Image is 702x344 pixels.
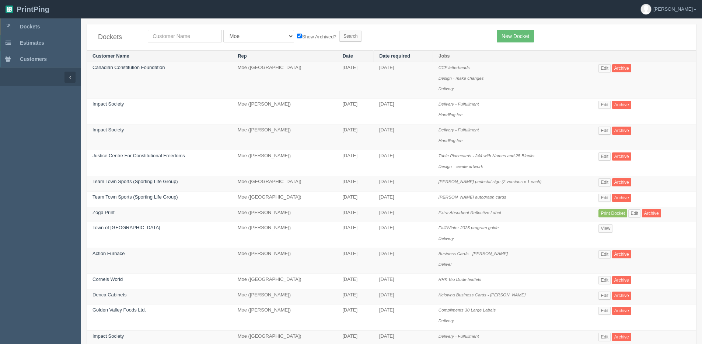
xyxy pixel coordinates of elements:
[232,62,337,99] td: Moe ([GEOGRAPHIC_DATA])
[232,99,337,124] td: Moe ([PERSON_NAME])
[92,251,125,256] a: Action Furnace
[98,34,137,41] h4: Dockets
[598,307,611,315] a: Edit
[337,62,373,99] td: [DATE]
[439,318,454,323] i: Delivery
[20,24,40,30] span: Dockets
[20,56,47,62] span: Customers
[439,277,481,282] i: RRK Bio Dude leaflets
[439,195,506,199] i: [PERSON_NAME] autograph cards
[598,178,611,186] a: Edit
[232,248,337,274] td: Moe ([PERSON_NAME])
[374,191,433,207] td: [DATE]
[374,274,433,289] td: [DATE]
[439,262,452,266] i: Deliver
[612,194,631,202] a: Archive
[612,307,631,315] a: Archive
[238,53,247,59] a: Rep
[374,248,433,274] td: [DATE]
[337,274,373,289] td: [DATE]
[297,32,336,41] label: Show Archived?
[374,150,433,176] td: [DATE]
[374,222,433,248] td: [DATE]
[433,50,593,62] th: Jobs
[337,176,373,192] td: [DATE]
[642,209,661,217] a: Archive
[439,164,483,169] i: Design - create artwork
[374,99,433,124] td: [DATE]
[337,222,373,248] td: [DATE]
[439,210,501,215] i: Extra Absorbent Reflective Label
[439,76,484,80] i: Design - make changes
[598,292,611,300] a: Edit
[92,101,124,107] a: Impact Society
[337,207,373,222] td: [DATE]
[92,127,124,133] a: Impact Society
[439,307,496,312] i: Compliments 30 Large Labels
[612,250,631,258] a: Archive
[598,152,611,161] a: Edit
[337,99,373,124] td: [DATE]
[439,236,454,241] i: Delivery
[628,209,640,217] a: Edit
[92,292,127,297] a: Denca Cabinets
[232,305,337,330] td: Moe ([PERSON_NAME])
[20,40,44,46] span: Estimates
[439,102,479,106] i: Delivery - Fulfullment
[497,30,534,42] a: New Docket
[612,64,631,72] a: Archive
[598,209,627,217] a: Print Docket
[374,289,433,305] td: [DATE]
[337,191,373,207] td: [DATE]
[232,124,337,150] td: Moe ([PERSON_NAME])
[374,62,433,99] td: [DATE]
[598,250,611,258] a: Edit
[598,101,611,109] a: Edit
[6,6,13,13] img: logo-3e63b451c926e2ac314895c53de4908e5d424f24456219fb08d385ab2e579770.png
[337,305,373,330] td: [DATE]
[374,124,433,150] td: [DATE]
[612,127,631,135] a: Archive
[379,53,410,59] a: Date required
[337,248,373,274] td: [DATE]
[598,224,612,233] a: View
[232,207,337,222] td: Moe ([PERSON_NAME])
[92,276,123,282] a: Cornels World
[297,34,302,38] input: Show Archived?
[612,333,631,341] a: Archive
[598,127,611,135] a: Edit
[598,64,611,72] a: Edit
[232,222,337,248] td: Moe ([PERSON_NAME])
[337,289,373,305] td: [DATE]
[439,127,479,132] i: Delivery - Fulfullment
[612,101,631,109] a: Archive
[439,292,525,297] i: Kelowna Business Cards - [PERSON_NAME]
[598,333,611,341] a: Edit
[339,31,362,42] input: Search
[439,225,499,230] i: Fall/Winter 2025 program guide
[232,191,337,207] td: Moe ([GEOGRAPHIC_DATA])
[612,178,631,186] a: Archive
[92,53,129,59] a: Customer Name
[439,334,479,338] i: Delivery - Fulfullment
[148,30,222,42] input: Customer Name
[439,153,535,158] i: Table Placecards - 244 with Names and 25 Blanks
[92,333,124,339] a: Impact Society
[612,152,631,161] a: Archive
[92,307,146,313] a: Golden Valley Foods Ltd.
[232,289,337,305] td: Moe ([PERSON_NAME])
[374,176,433,192] td: [DATE]
[92,210,115,215] a: Zoga Print
[92,153,185,158] a: Justice Centre For Constitutional Freedoms
[641,4,651,14] img: avatar_default-7531ab5dedf162e01f1e0bb0964e6a185e93c5c22dfe317fb01d7f8cd2b1632c.jpg
[439,179,542,184] i: [PERSON_NAME] pedestal sign (2 versions x 1 each)
[337,150,373,176] td: [DATE]
[612,276,631,284] a: Archive
[439,251,508,256] i: Business Cards - [PERSON_NAME]
[92,65,165,70] a: Canadian Constitution Foundation
[343,53,353,59] a: Date
[612,292,631,300] a: Archive
[598,276,611,284] a: Edit
[374,207,433,222] td: [DATE]
[598,194,611,202] a: Edit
